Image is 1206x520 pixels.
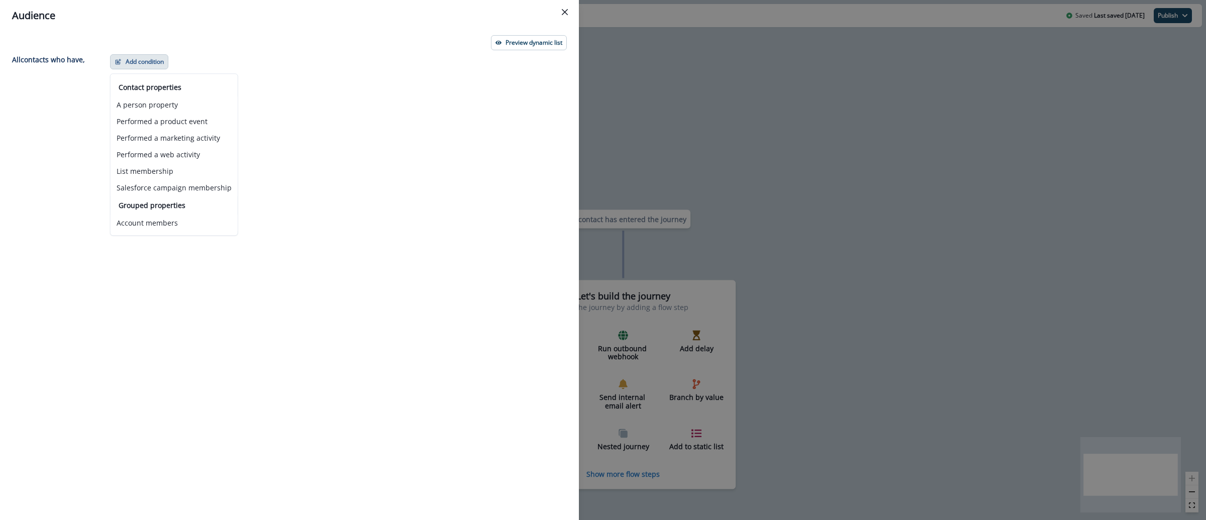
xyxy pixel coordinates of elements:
[491,35,567,50] button: Preview dynamic list
[119,82,230,92] p: Contact properties
[111,130,238,146] button: Performed a marketing activity
[111,179,238,196] button: Salesforce campaign membership
[12,8,567,23] div: Audience
[111,146,238,163] button: Performed a web activity
[12,54,85,65] p: All contact s who have,
[111,96,238,113] button: A person property
[110,54,168,69] button: Add condition
[111,113,238,130] button: Performed a product event
[111,215,238,231] button: Account members
[119,200,230,211] p: Grouped properties
[506,39,562,46] p: Preview dynamic list
[557,4,573,20] button: Close
[111,163,238,179] button: List membership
